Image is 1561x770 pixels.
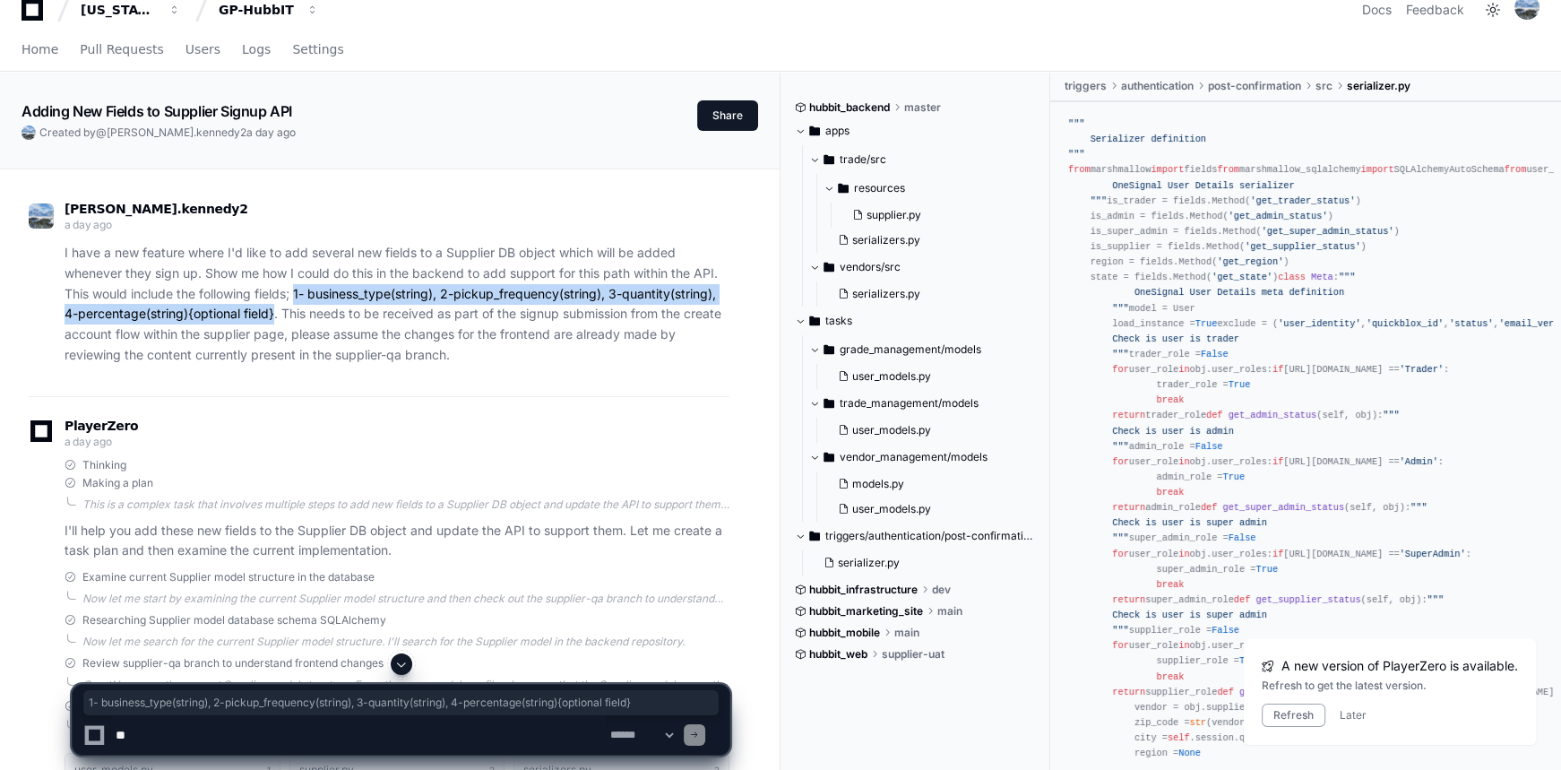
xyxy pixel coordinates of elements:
span: Settings [292,44,343,55]
span: Pull Requests [80,44,163,55]
span: for [1112,456,1128,467]
span: serializers.py [852,233,920,247]
span: """ Serializer definition """ [1068,118,1206,160]
span: 1- business_type(string), 2-pickup_frequency(string), 3-quantity(string), 4-percentage(string){op... [89,696,713,710]
span: 'quickblox_id' [1367,318,1444,329]
div: GP-HubbIT [219,1,296,19]
button: serializers.py [831,228,1026,253]
span: True [1229,379,1251,390]
span: return [1112,502,1145,513]
span: tasks [825,314,852,328]
span: a day ago [65,435,111,448]
div: Refresh to get the latest version. [1262,679,1518,693]
span: post-confirmation [1208,79,1301,93]
button: user_models.py [831,364,1026,389]
span: break [1157,579,1185,590]
svg: Directory [809,310,820,332]
span: break [1157,394,1185,405]
span: import [1151,164,1184,175]
span: for [1112,364,1128,375]
button: apps [795,117,1037,145]
span: serializers.py [852,287,920,301]
span: class [1278,272,1306,282]
button: serializers.py [831,281,1026,307]
a: Logs [242,30,271,71]
span: 'user_identity' [1278,318,1360,329]
svg: Directory [824,393,834,414]
span: master [904,100,941,115]
button: Refresh [1262,704,1325,727]
span: 'get_state' [1212,272,1272,282]
svg: Directory [824,446,834,468]
button: tasks [795,307,1037,335]
span: return [1112,410,1145,420]
span: authentication [1121,79,1194,93]
span: if [1272,549,1283,559]
app-text-character-animate: Adding New Fields to Supplier Signup API [22,102,292,120]
span: A new version of PlayerZero is available. [1281,657,1518,675]
button: grade_management/models [809,335,1037,364]
span: if [1272,456,1283,467]
a: Pull Requests [80,30,163,71]
span: triggers/authentication/post-confirmation/src [825,529,1037,543]
span: hubbit_web [809,647,867,662]
button: Later [1340,708,1367,722]
span: a day ago [65,218,111,231]
span: grade_management/models [840,342,981,357]
span: from [1068,164,1091,175]
span: @ [96,125,107,139]
span: self, obj [1367,594,1416,605]
span: False [1195,441,1223,452]
span: resources [854,181,905,195]
span: 'Trader' [1400,364,1444,375]
span: Home [22,44,58,55]
span: get_admin_status [1229,410,1317,420]
span: 'get_admin_status' [1229,211,1328,221]
span: Logs [242,44,271,55]
span: """ Check is user is super admin """ [1068,502,1427,543]
p: I have a new feature where I'd like to add several new fields to a Supplier DB object which will ... [65,243,729,366]
span: True [1255,564,1278,575]
span: 'get_super_admin_status' [1262,226,1394,237]
span: def [1206,410,1222,420]
span: [PERSON_NAME].kennedy2 [107,125,246,139]
span: dev [932,583,951,597]
span: if [1272,364,1283,375]
span: a day ago [246,125,296,139]
button: triggers/authentication/post-confirmation/src [795,522,1037,550]
div: [US_STATE] Pacific [81,1,158,19]
span: apps [825,124,849,138]
span: def [1201,502,1217,513]
img: 153204938 [22,125,36,140]
span: user_models.py [852,369,931,384]
span: True [1223,472,1246,482]
div: Now let me start by examining the current Supplier model structure and then check out the supplie... [82,592,729,606]
span: supplier-uat [882,647,944,662]
span: vendor_management/models [840,450,987,464]
span: Meta [1311,272,1333,282]
span: get_super_admin_status [1223,502,1345,513]
span: from [1505,164,1527,175]
span: in [1178,364,1189,375]
span: user_models.py [852,423,931,437]
button: serializer.py [816,550,1026,575]
span: hubbit_marketing_site [809,604,923,619]
span: Researching Supplier model database schema SQLAlchemy [82,613,386,627]
span: models.py [852,477,904,491]
button: Share [697,100,758,131]
span: break [1157,487,1185,497]
p: I'll help you add these new fields to the Supplier DB object and update the API to support them. ... [65,521,729,562]
span: trade/src [840,152,886,167]
button: vendor_management/models [809,443,1037,472]
span: hubbit_backend [809,100,890,115]
span: Thinking [82,458,126,472]
span: from [1217,164,1239,175]
span: PlayerZero [65,420,138,431]
span: for [1112,640,1128,651]
span: user_models.py [852,502,931,516]
span: hubbit_mobile [809,626,880,640]
div: Now let me search for the current Supplier model structure. I'll search for the Supplier model in... [82,635,729,649]
span: 'status' [1449,318,1493,329]
button: resources [824,174,1037,203]
span: main [937,604,962,619]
